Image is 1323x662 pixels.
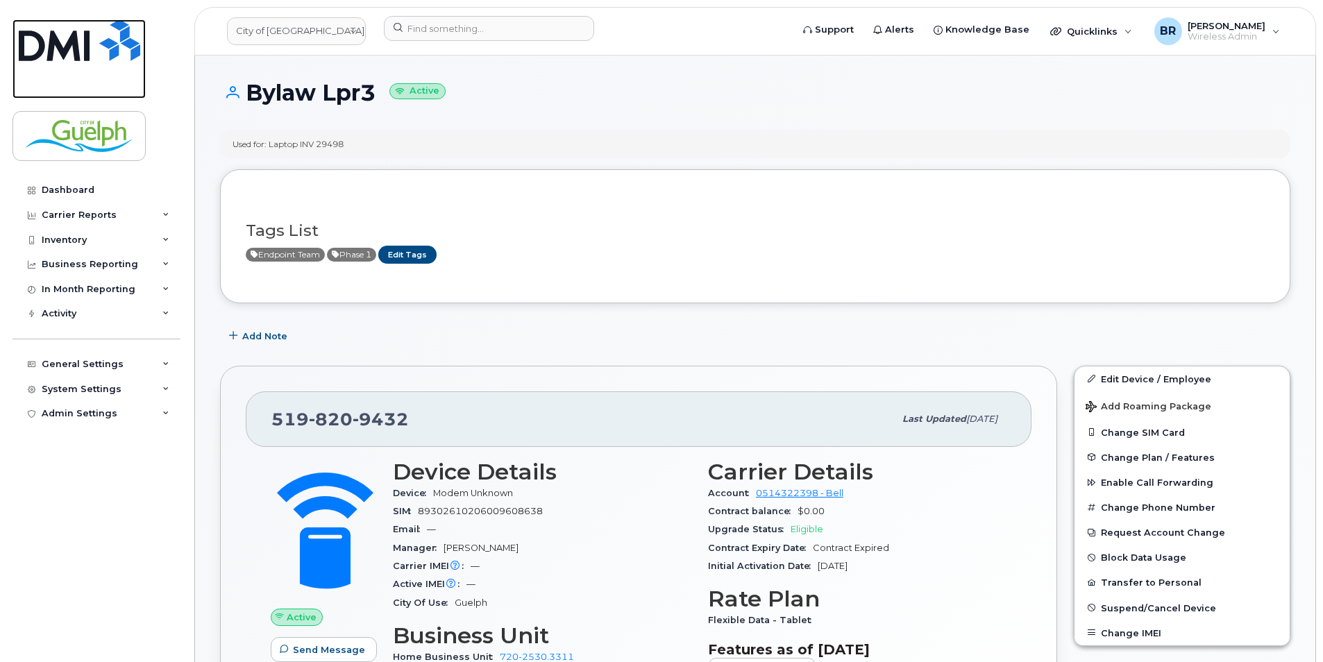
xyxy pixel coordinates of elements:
span: 89302610206009608638 [418,506,543,516]
span: Suspend/Cancel Device [1101,602,1216,613]
h3: Carrier Details [708,459,1006,484]
h3: Device Details [393,459,691,484]
a: Edit Tags [378,246,437,263]
span: City Of Use [393,597,455,608]
span: Email [393,524,427,534]
span: Send Message [293,643,365,656]
h1: Bylaw Lpr3 [220,80,1290,105]
h3: Rate Plan [708,586,1006,611]
span: Guelph [455,597,487,608]
span: Active [327,248,376,262]
span: 820 [309,409,353,430]
a: 720-2530.3311 [500,652,574,662]
span: Add Note [242,330,287,343]
span: Contract Expiry Date [708,543,813,553]
span: Initial Activation Date [708,561,818,571]
button: Change SIM Card [1075,420,1290,445]
button: Change Phone Number [1075,495,1290,520]
button: Add Note [220,324,299,349]
span: 9432 [353,409,409,430]
span: Home Business Unit [393,652,500,662]
span: Last updated [902,414,966,424]
button: Suspend/Cancel Device [1075,595,1290,620]
button: Enable Call Forwarding [1075,470,1290,495]
button: Send Message [271,637,377,662]
span: Modem Unknown [433,488,513,498]
span: Active IMEI [393,579,466,589]
span: Manager [393,543,444,553]
span: [DATE] [966,414,997,424]
span: — [471,561,480,571]
span: Add Roaming Package [1086,401,1211,414]
button: Add Roaming Package [1075,391,1290,420]
span: $0.00 [798,506,825,516]
span: Change Plan / Features [1101,452,1215,462]
button: Transfer to Personal [1075,570,1290,595]
span: [PERSON_NAME] [444,543,519,553]
h3: Business Unit [393,623,691,648]
span: Active [287,611,317,624]
span: Enable Call Forwarding [1101,477,1213,488]
button: Block Data Usage [1075,545,1290,570]
span: Contract balance [708,506,798,516]
span: Upgrade Status [708,524,791,534]
span: Carrier IMEI [393,561,471,571]
span: 519 [271,409,409,430]
button: Request Account Change [1075,520,1290,545]
span: [DATE] [818,561,848,571]
span: — [427,524,436,534]
small: Active [389,83,446,99]
a: Edit Device / Employee [1075,366,1290,391]
a: 0514322398 - Bell [756,488,843,498]
div: Used for: Laptop INV 29498 [233,138,344,150]
span: Device [393,488,433,498]
span: Contract Expired [813,543,889,553]
span: Flexible Data - Tablet [708,615,818,625]
button: Change Plan / Features [1075,445,1290,470]
button: Change IMEI [1075,620,1290,645]
span: SIM [393,506,418,516]
span: Account [708,488,756,498]
span: — [466,579,475,589]
h3: Features as of [DATE] [708,641,1006,658]
span: Eligible [791,524,823,534]
span: Active [246,248,325,262]
h3: Tags List [246,222,1265,239]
